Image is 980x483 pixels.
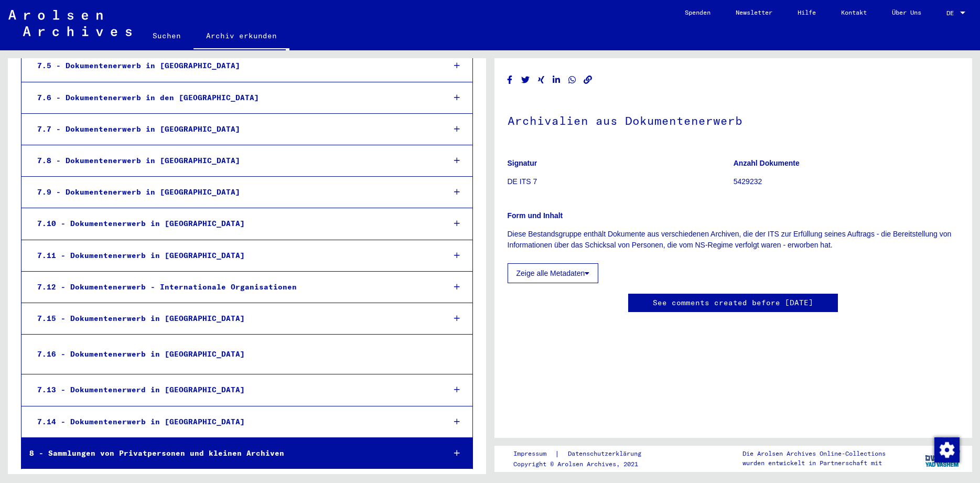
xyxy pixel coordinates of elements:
div: 7.7 - Dokumentenerwerb in [GEOGRAPHIC_DATA] [29,119,436,139]
div: 7.10 - Dokumentenerwerb in [GEOGRAPHIC_DATA] [29,213,436,234]
button: Share on Twitter [520,73,531,87]
p: wurden entwickelt in Partnerschaft mit [742,458,886,468]
a: Impressum [513,448,555,459]
div: | [513,448,654,459]
div: Zustimmung ändern [934,437,959,462]
div: 8 - Sammlungen von Privatpersonen und kleinen Archiven [21,443,436,464]
b: Form und Inhalt [508,211,563,220]
div: 7.14 - Dokumentenerwerb in [GEOGRAPHIC_DATA] [29,412,436,432]
div: 7.5 - Dokumentenerwerb in [GEOGRAPHIC_DATA] [29,56,436,76]
div: 7.11 - Dokumentenerwerb in [GEOGRAPHIC_DATA] [29,245,436,266]
button: Share on Xing [536,73,547,87]
p: Copyright © Arolsen Archives, 2021 [513,459,654,469]
span: DE [946,9,958,17]
img: Zustimmung ändern [934,437,960,463]
a: Archiv erkunden [193,23,289,50]
a: Datenschutzerklärung [559,448,654,459]
p: DE ITS 7 [508,176,733,187]
div: 7.6 - Dokumentenerwerb in den [GEOGRAPHIC_DATA] [29,88,436,108]
div: 7.15 - Dokumentenerwerb in [GEOGRAPHIC_DATA] [29,308,436,329]
div: 7.13 - Dokumentenerwerd in [GEOGRAPHIC_DATA] [29,380,436,400]
img: Arolsen_neg.svg [8,10,132,36]
b: Anzahl Dokumente [734,159,800,167]
p: Die Arolsen Archives Online-Collections [742,449,886,458]
button: Share on WhatsApp [567,73,578,87]
img: yv_logo.png [923,445,962,471]
div: 7.8 - Dokumentenerwerb in [GEOGRAPHIC_DATA] [29,151,436,171]
button: Share on Facebook [504,73,515,87]
b: Signatur [508,159,537,167]
a: Suchen [140,23,193,48]
p: Diese Bestandsgruppe enthält Dokumente aus verschiedenen Archiven, die der ITS zur Erfüllung sein... [508,229,960,251]
div: 7.9 - Dokumentenerwerb in [GEOGRAPHIC_DATA] [29,182,436,202]
a: See comments created before [DATE] [653,297,813,308]
button: Share on LinkedIn [551,73,562,87]
button: Zeige alle Metadaten [508,263,599,283]
div: 7.16 - Dokumentenerwerb in [GEOGRAPHIC_DATA] [29,344,436,364]
h1: Archivalien aus Dokumentenerwerb [508,96,960,143]
div: 7.12 - Dokumentenerwerb - Internationale Organisationen [29,277,436,297]
button: Copy link [583,73,594,87]
p: 5429232 [734,176,959,187]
